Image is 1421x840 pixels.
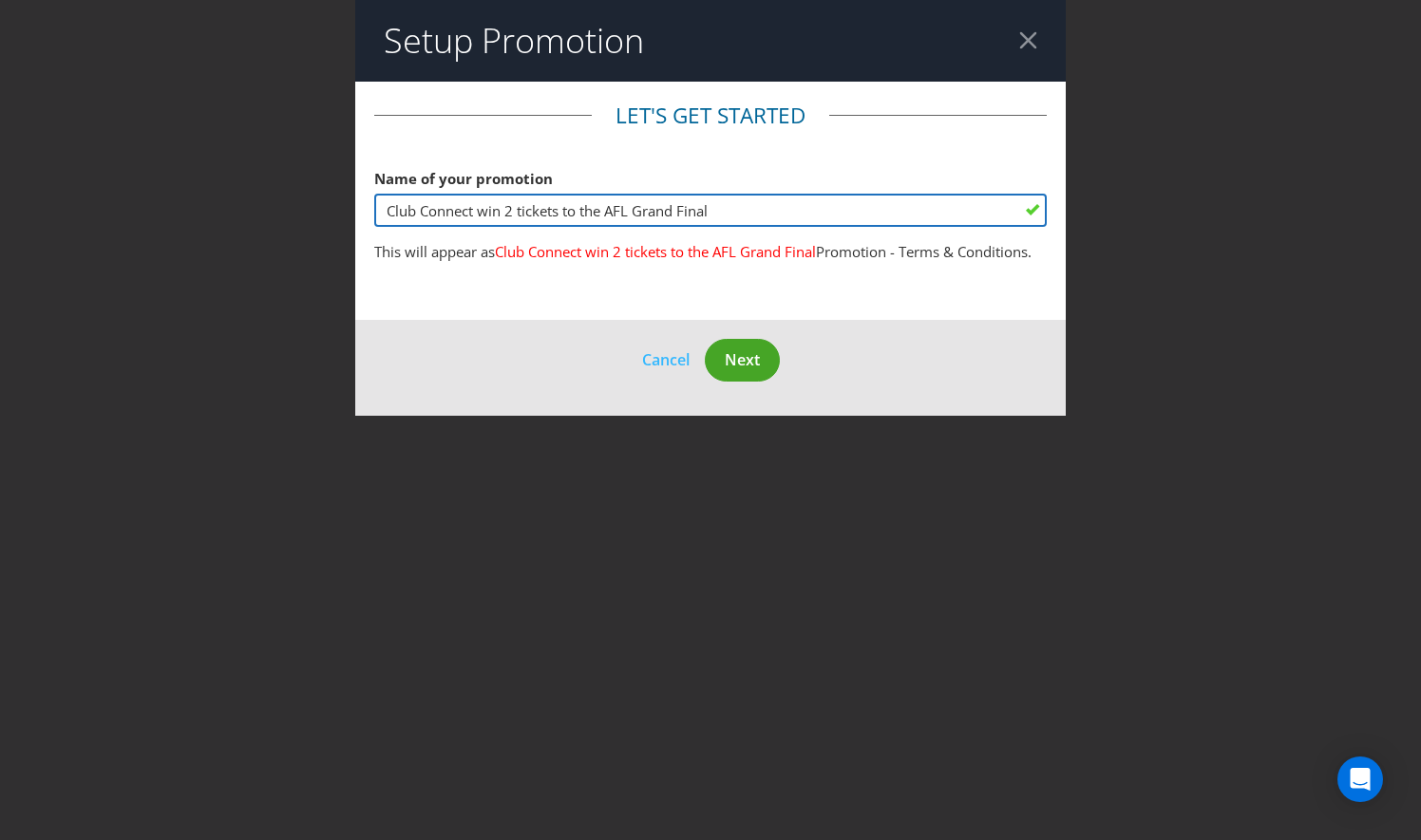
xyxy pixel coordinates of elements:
span: Promotion - Terms & Conditions. [816,242,1032,261]
input: e.g. My Promotion [374,194,1047,227]
button: Cancel [641,347,691,372]
div: Open Intercom Messenger [1337,756,1383,802]
span: Name of your promotion [374,169,553,188]
span: Next [725,349,760,370]
span: This will appear as [374,242,495,261]
h2: Setup Promotion [384,22,644,60]
legend: Let's get started [592,101,829,131]
button: Next [705,339,780,382]
span: Cancel [642,349,690,370]
span: Club Connect win 2 tickets to the AFL Grand Final [495,242,816,261]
